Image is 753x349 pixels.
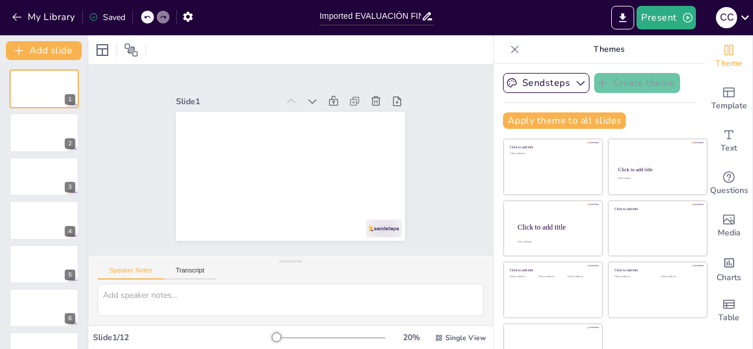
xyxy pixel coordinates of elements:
[705,78,752,120] div: Add ready made slides
[717,271,741,284] span: Charts
[98,267,164,280] button: Speaker Notes
[615,207,699,211] div: Click to add title
[615,275,652,278] div: Click to add text
[510,268,594,272] div: Click to add title
[716,6,737,29] button: C C
[9,8,80,26] button: My Library
[637,6,695,29] button: Present
[9,69,79,108] div: 1
[705,205,752,247] div: Add images, graphics, shapes or video
[618,178,696,180] div: Click to add text
[716,7,737,28] div: C C
[319,8,421,25] input: Insert title
[9,157,79,196] div: 3
[319,34,351,136] div: Slide 1
[89,12,125,23] div: Saved
[65,313,75,324] div: 6
[65,270,75,280] div: 5
[661,275,698,278] div: Click to add text
[705,120,752,162] div: Add text boxes
[615,268,699,272] div: Click to add title
[705,247,752,290] div: Add charts and graphs
[93,41,112,59] div: Layout
[503,112,626,129] button: Apply theme to all slides
[568,275,594,278] div: Click to add text
[6,41,82,60] button: Add slide
[164,267,216,280] button: Transcript
[518,241,592,243] div: Click to add body
[503,73,589,93] button: Sendsteps
[524,35,694,64] p: Themes
[710,184,748,197] span: Questions
[93,332,272,343] div: Slide 1 / 12
[618,167,697,172] div: Click to add title
[9,245,79,284] div: 5
[721,142,737,155] span: Text
[445,333,486,343] span: Single View
[9,288,79,327] div: 6
[718,311,739,324] span: Table
[65,94,75,105] div: 1
[705,290,752,332] div: Add a table
[718,227,741,240] span: Media
[65,182,75,192] div: 3
[705,35,752,78] div: Change the overall theme
[65,138,75,149] div: 2
[611,6,634,29] button: Export to PowerPoint
[124,43,138,57] span: Position
[510,275,537,278] div: Click to add text
[510,152,594,155] div: Click to add text
[65,226,75,237] div: 4
[539,275,565,278] div: Click to add text
[397,332,425,343] div: 20 %
[711,99,747,112] span: Template
[9,201,79,240] div: 4
[9,113,79,152] div: 2
[715,57,742,70] span: Theme
[705,162,752,205] div: Get real-time input from your audience
[594,73,680,93] button: Create theme
[510,145,594,149] div: Click to add title
[518,222,593,231] div: Click to add title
